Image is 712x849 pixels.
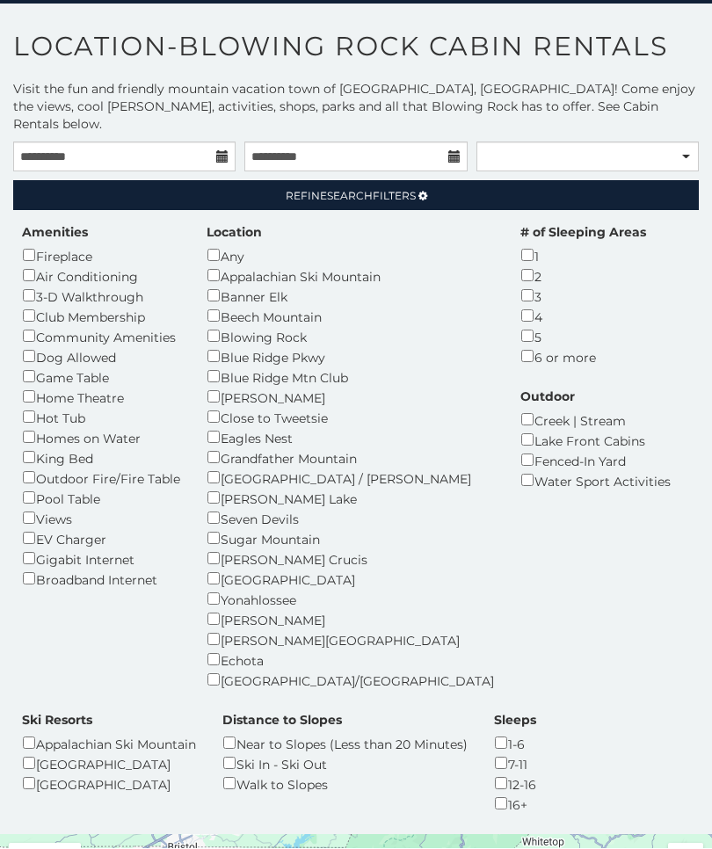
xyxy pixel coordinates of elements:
div: Close to Tweetsie [207,408,494,428]
div: 1-6 [494,734,536,754]
div: 2 [520,266,646,287]
div: [PERSON_NAME] Lake [207,489,494,509]
div: Air Conditioning [22,266,180,287]
div: Sugar Mountain [207,529,494,549]
div: Yonahlossee [207,590,494,610]
div: Broadband Internet [22,570,180,590]
span: Refine Filters [286,190,416,203]
div: Pool Table [22,489,180,509]
div: Grandfather Mountain [207,448,494,468]
div: Echota [207,650,494,671]
div: Hot Tub [22,408,180,428]
div: [PERSON_NAME] [207,610,494,630]
div: 1 [520,246,646,266]
div: Club Membership [22,307,180,327]
div: Homes on Water [22,428,180,448]
div: [GEOGRAPHIC_DATA] [22,754,196,774]
div: 4 [520,307,646,327]
label: # of Sleeping Areas [520,224,646,242]
label: Location [207,224,262,242]
div: Ski In - Ski Out [222,754,468,774]
div: Creek | Stream [520,410,671,431]
div: EV Charger [22,529,180,549]
div: Walk to Slopes [222,774,468,795]
div: [GEOGRAPHIC_DATA] / [PERSON_NAME] [207,468,494,489]
div: 7-11 [494,754,536,774]
div: Home Theatre [22,388,180,408]
div: Fenced-In Yard [520,451,671,471]
div: Blowing Rock [207,327,494,347]
div: Blue Ridge Mtn Club [207,367,494,388]
div: Seven Devils [207,509,494,529]
div: 5 [520,327,646,347]
div: [PERSON_NAME] Crucis [207,549,494,570]
div: Any [207,246,494,266]
label: Sleeps [494,712,536,729]
div: Appalachian Ski Mountain [22,734,196,754]
div: Near to Slopes (Less than 20 Minutes) [222,734,468,754]
div: [GEOGRAPHIC_DATA] [22,774,196,795]
label: Distance to Slopes [222,712,342,729]
div: Dog Allowed [22,347,180,367]
span: Search [327,190,373,203]
div: 16+ [494,795,536,815]
div: [GEOGRAPHIC_DATA] [207,570,494,590]
div: Water Sport Activities [520,471,671,491]
label: Outdoor [520,388,575,406]
div: Lake Front Cabins [520,431,671,451]
div: Community Amenities [22,327,180,347]
div: Fireplace [22,246,180,266]
div: Blue Ridge Pkwy [207,347,494,367]
div: Eagles Nest [207,428,494,448]
div: Beech Mountain [207,307,494,327]
div: [GEOGRAPHIC_DATA]/[GEOGRAPHIC_DATA] [207,671,494,691]
div: Banner Elk [207,287,494,307]
a: RefineSearchFilters [13,181,699,211]
div: Views [22,509,180,529]
div: King Bed [22,448,180,468]
div: Gigabit Internet [22,549,180,570]
div: 3-D Walkthrough [22,287,180,307]
label: Amenities [22,224,88,242]
div: 12-16 [494,774,536,795]
div: Appalachian Ski Mountain [207,266,494,287]
label: Ski Resorts [22,712,92,729]
div: [PERSON_NAME][GEOGRAPHIC_DATA] [207,630,494,650]
div: Game Table [22,367,180,388]
div: [PERSON_NAME] [207,388,494,408]
div: 6 or more [520,347,646,367]
div: Outdoor Fire/Fire Table [22,468,180,489]
div: 3 [520,287,646,307]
